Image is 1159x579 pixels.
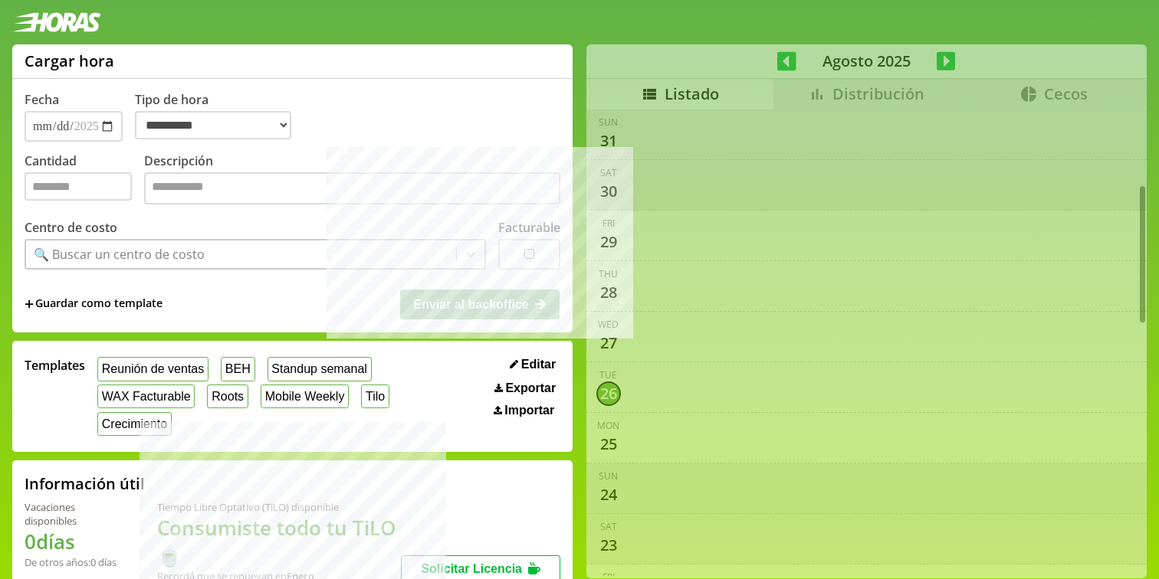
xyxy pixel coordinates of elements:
span: Editar [521,358,556,371]
button: Crecimiento [97,412,172,436]
div: Tiempo Libre Optativo (TiLO) disponible [157,500,402,514]
button: WAX Facturable [97,384,195,408]
span: Solicitar Licencia [421,562,522,575]
span: Templates [25,357,85,374]
button: Mobile Weekly [261,384,349,408]
span: Importar [504,404,554,417]
label: Facturable [498,219,560,236]
button: Standup semanal [268,357,372,381]
h1: 0 días [25,528,120,555]
label: Centro de costo [25,219,117,236]
label: Cantidad [25,152,144,208]
input: Cantidad [25,172,132,201]
button: BEH [221,357,255,381]
button: Editar [505,357,560,372]
img: logotipo [12,12,101,32]
label: Fecha [25,91,59,108]
span: + [25,296,34,312]
button: Reunión de ventas [97,357,208,381]
h2: Información útil [25,473,145,494]
select: Tipo de hora [135,111,291,139]
label: Tipo de hora [135,91,304,142]
button: Exportar [490,381,560,396]
div: 🔍 Buscar un centro de costo [34,246,205,263]
label: Descripción [144,152,560,208]
div: De otros años: 0 días [25,555,120,569]
button: Roots [207,384,248,408]
textarea: Descripción [144,172,560,204]
h1: Cargar hora [25,51,114,71]
span: +Guardar como template [25,296,163,312]
div: Vacaciones disponibles [25,500,120,528]
span: Exportar [505,381,556,395]
button: Tilo [361,384,389,408]
h1: Consumiste todo tu TiLO 🍵 [157,514,402,569]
